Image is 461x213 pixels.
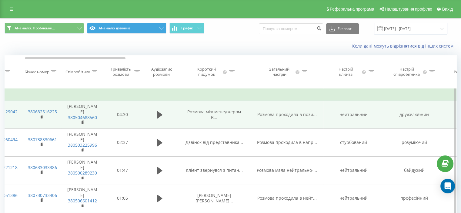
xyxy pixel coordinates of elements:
span: Клієнт звернувся з питан... [186,167,243,173]
a: Коли дані можуть відрізнятися вiд інших систем [352,43,456,49]
span: [PERSON_NAME] [PERSON_NAME]... [195,192,233,204]
div: Загальний настрій [265,67,294,77]
div: Співробітник [65,69,90,75]
input: Пошук за номером [259,23,323,34]
td: [PERSON_NAME] [61,101,104,129]
a: 380500289230 [68,170,97,176]
td: [PERSON_NAME] [61,184,104,212]
span: Вихід [442,7,453,12]
span: AI-аналіз. Проблемні... [15,26,55,31]
span: Дзвінок від представника... [185,139,243,145]
td: професійний [384,184,445,212]
span: Налаштування профілю [385,7,432,12]
td: нейтральний [323,101,384,129]
td: стурбований [323,128,384,156]
span: Розмова проходила в напр... [257,139,317,145]
td: 02:37 [104,128,142,156]
button: AI-аналіз. Проблемні... [5,23,84,34]
a: 380503225996 [68,142,97,148]
div: Короткий підсумок [192,67,221,77]
span: Реферальна програма [330,7,374,12]
div: Тривалість розмови [109,67,133,77]
td: розуміючий [384,128,445,156]
td: 01:05 [104,184,142,212]
a: 380738330661 [28,137,57,142]
a: 380633033386 [28,165,57,170]
button: Графік [169,23,204,34]
td: [PERSON_NAME] [61,128,104,156]
div: Настрій клієнта [332,67,360,77]
div: Аудіозапис розмови [147,67,176,77]
td: байдужий [384,156,445,184]
a: 380730733406 [28,192,57,198]
td: 04:30 [104,101,142,129]
div: Настрій співробітника [392,67,421,77]
span: Розмова проходила в пози... [257,111,317,117]
a: 380504688560 [68,115,97,120]
span: Розмова мала нейтрально-... [257,167,317,173]
div: Open Intercom Messenger [440,179,455,193]
a: 380632516225 [28,109,57,115]
td: [PERSON_NAME] [61,156,104,184]
button: AI-аналіз дзвінків [87,23,166,34]
div: Бізнес номер [25,69,49,75]
td: дружелюбний [384,101,445,129]
span: Графік [181,26,193,30]
td: нейтральний [323,184,384,212]
a: 380506601412 [68,198,97,204]
span: Розмова проходила в нейт... [257,195,317,201]
span: Розмова між менеджером B... [187,109,241,120]
td: 01:47 [104,156,142,184]
td: нейтральний [323,156,384,184]
button: Експорт [326,23,359,34]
